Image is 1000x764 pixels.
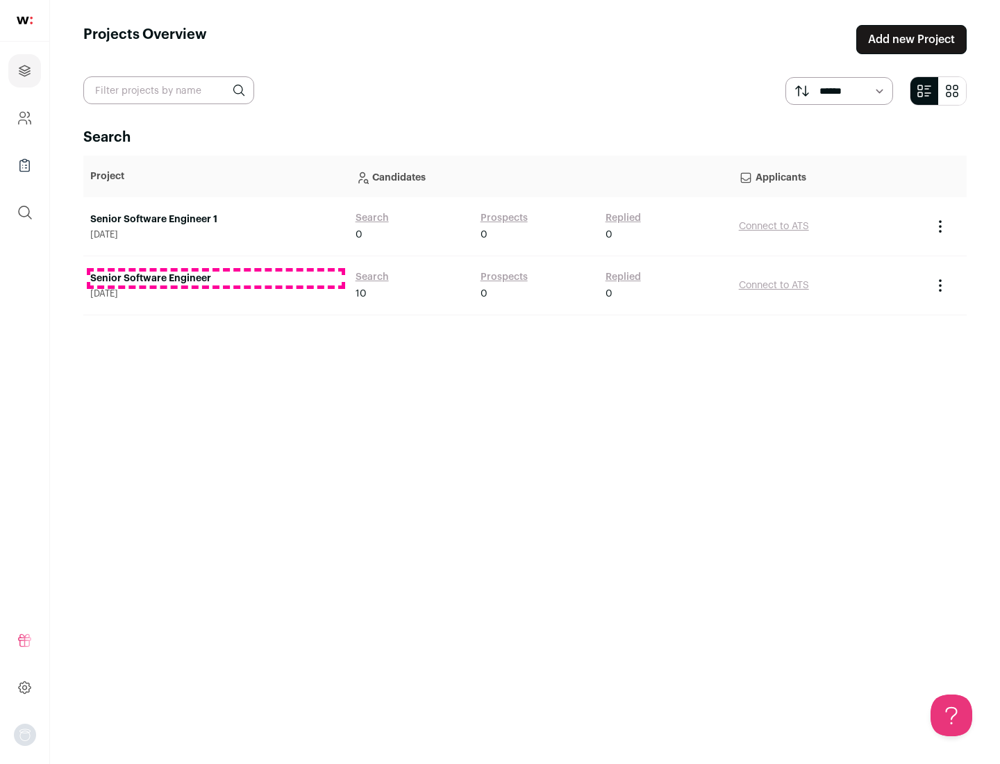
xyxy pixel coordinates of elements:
[739,222,809,231] a: Connect to ATS
[932,277,949,294] button: Project Actions
[932,218,949,235] button: Project Actions
[83,128,967,147] h2: Search
[90,213,342,226] a: Senior Software Engineer 1
[606,287,612,301] span: 0
[856,25,967,54] a: Add new Project
[739,281,809,290] a: Connect to ATS
[8,54,41,88] a: Projects
[356,211,389,225] a: Search
[481,228,487,242] span: 0
[356,163,725,190] p: Candidates
[83,25,207,54] h1: Projects Overview
[481,211,528,225] a: Prospects
[606,270,641,284] a: Replied
[17,17,33,24] img: wellfound-shorthand-0d5821cbd27db2630d0214b213865d53afaa358527fdda9d0ea32b1df1b89c2c.svg
[356,228,362,242] span: 0
[931,695,972,736] iframe: Help Scout Beacon - Open
[90,229,342,240] span: [DATE]
[8,149,41,182] a: Company Lists
[606,228,612,242] span: 0
[8,101,41,135] a: Company and ATS Settings
[481,270,528,284] a: Prospects
[90,288,342,299] span: [DATE]
[356,270,389,284] a: Search
[90,169,342,183] p: Project
[356,287,367,301] span: 10
[739,163,918,190] p: Applicants
[83,76,254,104] input: Filter projects by name
[90,272,342,285] a: Senior Software Engineer
[606,211,641,225] a: Replied
[14,724,36,746] img: nopic.png
[481,287,487,301] span: 0
[14,724,36,746] button: Open dropdown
